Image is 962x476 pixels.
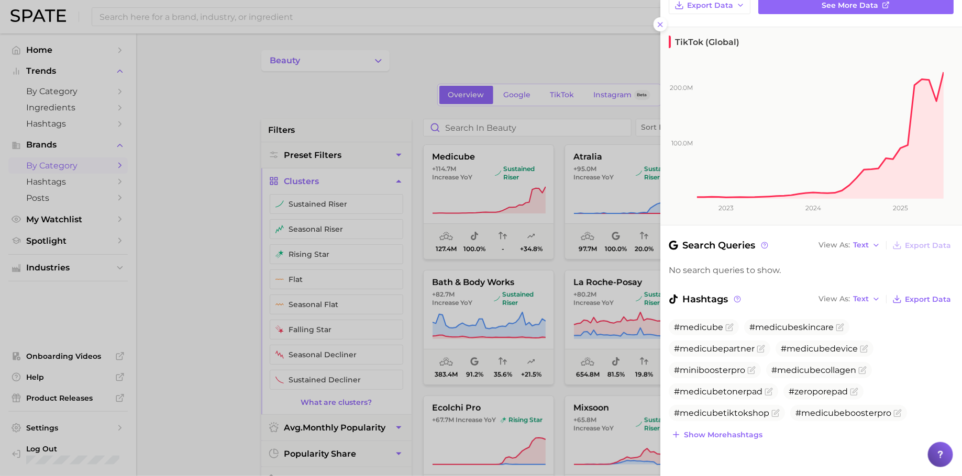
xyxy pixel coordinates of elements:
span: #zeroporepad [789,387,848,396]
span: #medicubepartner [674,344,755,354]
span: #medicubedevice [781,344,858,354]
button: Export Data [890,238,954,253]
span: #medicubecollagen [771,365,856,375]
span: View As [819,296,850,302]
button: Flag as miscategorized or irrelevant [858,366,867,375]
span: Text [853,296,869,302]
button: Export Data [890,292,954,307]
span: Export Data [687,1,733,10]
button: Show morehashtags [669,427,765,442]
tspan: 2023 [718,204,734,212]
span: #miniboosterpro [674,365,745,375]
button: Flag as miscategorized or irrelevant [757,345,765,353]
button: Flag as miscategorized or irrelevant [850,388,858,396]
button: Flag as miscategorized or irrelevant [860,345,868,353]
button: View AsText [816,292,883,306]
button: Flag as miscategorized or irrelevant [771,409,780,417]
span: TikTok (Global) [669,36,739,48]
button: Flag as miscategorized or irrelevant [893,409,902,417]
button: Flag as miscategorized or irrelevant [747,366,756,375]
span: #medicubeboosterpro [795,408,891,418]
span: Export Data [905,295,951,304]
tspan: 2025 [893,204,908,212]
button: Flag as miscategorized or irrelevant [765,388,773,396]
button: View AsText [816,239,883,252]
span: #medicube [674,322,723,332]
span: View As [819,242,850,248]
span: Show more hashtags [684,430,762,439]
span: #medicubeskincare [749,322,834,332]
span: #medicubetiktokshop [674,408,769,418]
button: Flag as miscategorized or irrelevant [725,323,734,332]
span: Export Data [905,241,951,250]
span: See more data [822,1,879,10]
button: Flag as miscategorized or irrelevant [836,323,844,332]
span: Text [853,242,869,248]
span: Hashtags [669,292,743,307]
tspan: 2024 [805,204,821,212]
span: Search Queries [669,238,770,253]
div: No search queries to show. [669,265,954,275]
span: #medicubetonerpad [674,387,762,396]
